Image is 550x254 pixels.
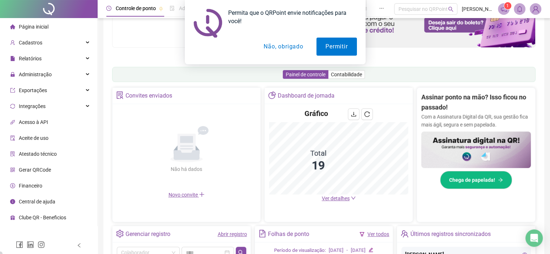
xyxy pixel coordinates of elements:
span: export [10,88,15,93]
div: Últimos registros sincronizados [410,228,491,240]
img: notification icon [193,9,222,38]
span: filter [359,232,364,237]
a: Ver todos [367,231,389,237]
span: audit [10,135,15,141]
p: Com a Assinatura Digital da QR, sua gestão fica mais ágil, segura e sem papelada. [421,113,531,129]
span: lock [10,72,15,77]
span: facebook [16,241,23,248]
img: banner%2F02c71560-61a6-44d4-94b9-c8ab97240462.png [421,132,531,168]
span: Aceite de uso [19,135,48,141]
div: Open Intercom Messenger [525,229,543,247]
span: Painel de controle [286,72,325,77]
span: Contabilidade [331,72,362,77]
span: linkedin [27,241,34,248]
span: Atestado técnico [19,151,57,157]
span: Ver detalhes [322,195,350,201]
span: arrow-right [498,177,503,182]
span: solution [10,151,15,156]
span: setting [116,230,124,237]
span: api [10,120,15,125]
div: Não há dados [153,165,220,173]
span: Financeiro [19,183,42,189]
a: Abrir registro [218,231,247,237]
span: Exportações [19,87,47,93]
span: solution [116,91,124,99]
span: gift [10,215,15,220]
span: Integrações [19,103,46,109]
span: download [351,111,357,117]
span: Novo convite [169,192,205,198]
span: Chega de papelada! [449,176,495,184]
span: Gerar QRCode [19,167,51,173]
div: Convites enviados [125,90,172,102]
span: edit [368,247,373,252]
span: file-text [259,230,266,237]
span: down [351,195,356,201]
span: Central de ajuda [19,199,55,205]
div: Folhas de ponto [268,228,309,240]
button: Permitir [316,38,357,56]
a: Ver detalhes down [322,195,356,201]
span: qrcode [10,167,15,172]
span: Administração [19,72,52,77]
div: Dashboard de jornada [278,90,334,102]
span: reload [364,111,370,117]
button: Não, obrigado [255,38,312,56]
span: info-circle [10,199,15,204]
div: Permita que o QRPoint envie notificações para você! [222,9,357,25]
div: Gerenciar registro [125,228,170,240]
span: pie-chart [268,91,276,99]
span: left [77,243,82,248]
span: team [401,230,408,237]
span: Clube QR - Beneficios [19,215,66,220]
span: dollar [10,183,15,188]
span: sync [10,104,15,109]
span: plus [199,191,205,197]
h2: Assinar ponto na mão? Isso ficou no passado! [421,92,531,113]
span: Acesso à API [19,119,48,125]
h4: Gráfico [304,108,328,119]
span: instagram [38,241,45,248]
button: Chega de papelada! [440,171,512,189]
